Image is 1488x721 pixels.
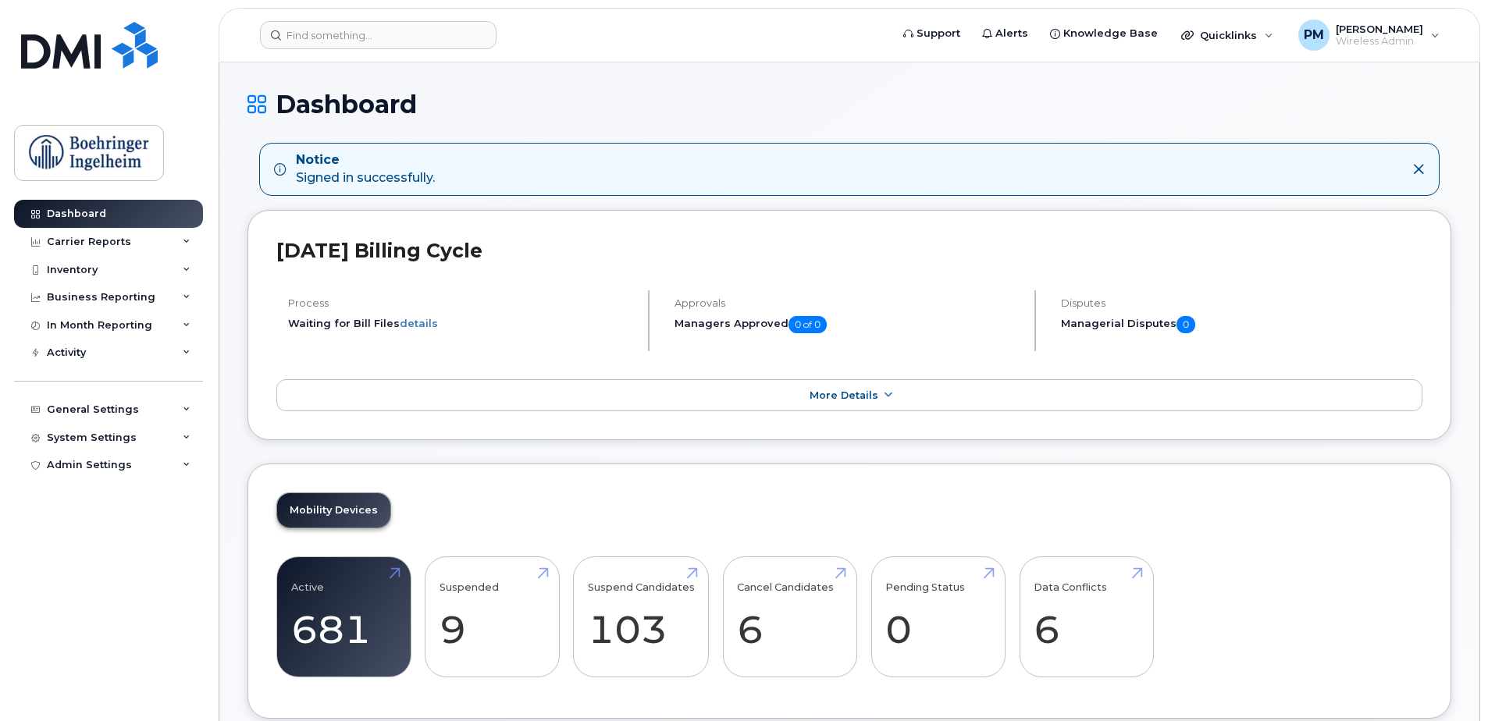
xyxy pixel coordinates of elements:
a: Cancel Candidates 6 [737,566,842,669]
h2: [DATE] Billing Cycle [276,239,1422,262]
a: Data Conflicts 6 [1034,566,1139,669]
span: More Details [810,389,878,401]
h4: Disputes [1061,297,1422,309]
a: Suspend Candidates 103 [588,566,695,669]
h1: Dashboard [247,91,1451,118]
div: Signed in successfully. [296,151,435,187]
a: Pending Status 0 [885,566,991,669]
strong: Notice [296,151,435,169]
a: Active 681 [291,566,397,669]
a: Mobility Devices [277,493,390,527]
a: Suspended 9 [440,566,545,669]
li: Waiting for Bill Files [288,316,635,331]
h4: Process [288,297,635,309]
h5: Managers Approved [675,316,1021,333]
span: 0 of 0 [788,316,827,333]
h4: Approvals [675,297,1021,309]
h5: Managerial Disputes [1061,316,1422,333]
a: details [400,317,438,329]
span: 0 [1177,316,1195,333]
